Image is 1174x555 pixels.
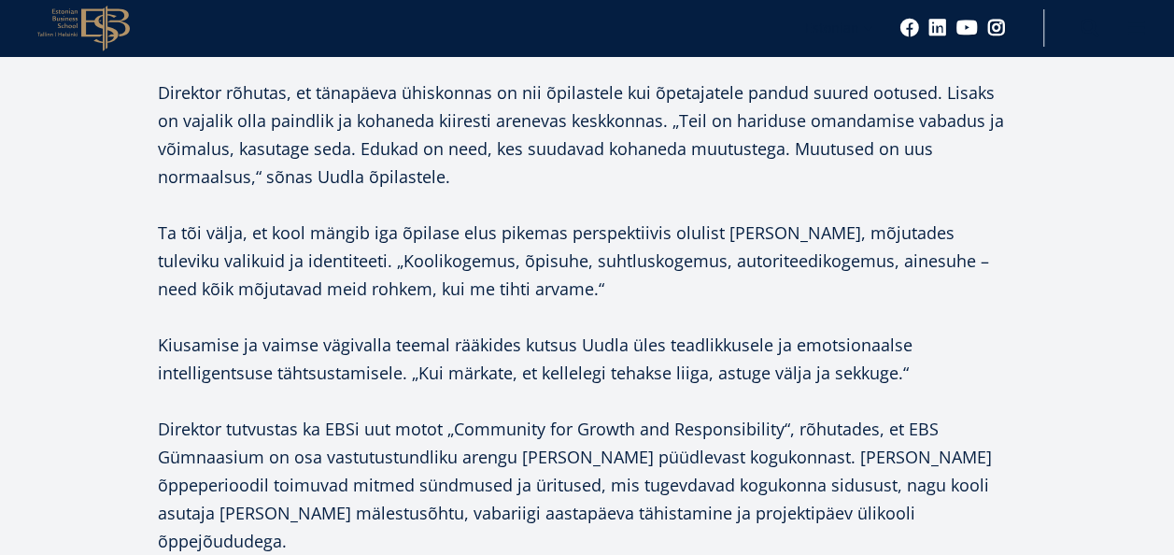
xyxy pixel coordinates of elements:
[956,19,978,37] a: Youtube
[158,78,1017,191] p: Direktor rõhutas, et tänapäeva ühiskonnas on nii õpilastele kui õpetajatele pandud suured ootused...
[158,219,1017,303] p: Ta tõi välja, et kool mängib iga õpilase elus pikemas perspektiivis olulist [PERSON_NAME], mõjuta...
[987,19,1006,37] a: Instagram
[158,331,1017,387] p: Kiusamise ja vaimse vägivalla teemal rääkides kutsus Uudla üles teadlikkusele ja emotsionaalse in...
[158,415,1017,555] p: Direktor tutvustas ka EBSi uut motot „Community for Growth and Responsibility“, rõhutades, et EBS...
[928,19,947,37] a: Linkedin
[900,19,919,37] a: Facebook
